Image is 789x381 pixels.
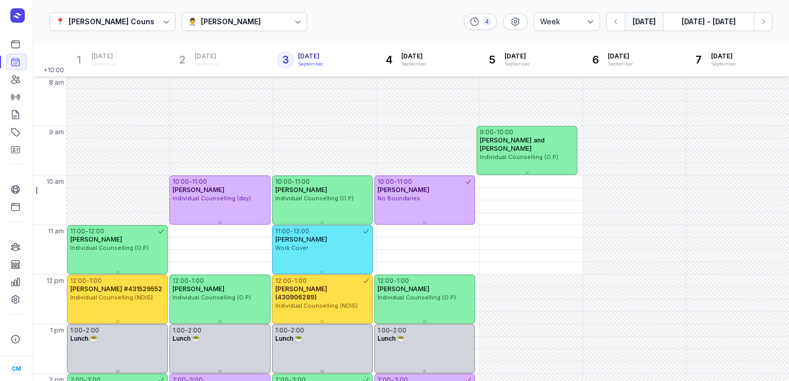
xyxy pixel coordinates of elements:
div: 2:00 [86,326,99,335]
div: - [86,277,89,285]
div: 3 [277,52,294,68]
div: 1:00 [377,326,390,335]
span: No Boundaries [377,195,420,202]
div: [PERSON_NAME] Counselling [69,15,175,28]
span: CM [12,362,21,375]
div: 11:00 [192,178,207,186]
div: - [292,178,295,186]
div: - [188,277,192,285]
span: 11 am [48,227,64,235]
div: September [401,60,427,68]
div: 4 [483,18,491,26]
span: Lunch 🥗 [172,335,200,342]
span: [DATE] [195,52,220,60]
div: - [85,227,88,235]
span: 10 am [46,178,64,186]
div: September [608,60,633,68]
span: [PERSON_NAME] [172,186,225,194]
div: 1:00 [70,326,83,335]
span: [PERSON_NAME] (430906289) [275,285,327,301]
div: - [291,277,294,285]
div: - [83,326,86,335]
div: 1 [71,52,87,68]
span: [PERSON_NAME] [377,186,430,194]
div: September [711,60,736,68]
span: [DATE] [608,52,633,60]
div: 2:00 [291,326,304,335]
span: 12 pm [46,277,64,285]
div: September [504,60,530,68]
div: - [393,277,397,285]
span: Lunch 🥗 [70,335,98,342]
div: 1:00 [397,277,409,285]
div: - [290,227,293,235]
div: 10:00 [377,178,394,186]
div: 12:00 [293,227,309,235]
span: Lunch 🥗 [377,335,405,342]
div: - [189,178,192,186]
div: September [195,60,220,68]
div: 10:00 [172,178,189,186]
span: [DATE] [401,52,427,60]
div: [PERSON_NAME] [201,15,261,28]
div: - [390,326,393,335]
div: - [394,178,397,186]
div: 1:00 [294,277,307,285]
div: - [494,128,497,136]
div: 11:00 [275,227,290,235]
span: [DATE] [504,52,530,60]
div: 12:00 [70,277,86,285]
span: [DATE] [298,52,323,60]
span: [PERSON_NAME] [275,235,327,243]
div: 12:00 [377,277,393,285]
span: [PERSON_NAME] [70,235,122,243]
div: 12:00 [275,277,291,285]
span: Work Cover [275,244,308,251]
div: 12:00 [172,277,188,285]
span: Individual Counselling (O.P) [172,294,251,301]
span: Individual Counselling (O.P) [480,153,558,161]
div: 11:00 [295,178,310,186]
span: Individual Counselling (NDIS) [70,294,153,301]
span: [PERSON_NAME] [275,186,327,194]
span: [PERSON_NAME] and [PERSON_NAME] [480,136,545,152]
span: Individual Counselling (O.P) [275,195,354,202]
div: 1:00 [89,277,102,285]
span: 8 am [49,78,64,87]
span: [PERSON_NAME] [172,285,225,293]
div: - [288,326,291,335]
div: 7 [690,52,707,68]
span: [DATE] [711,52,736,60]
span: 9 am [49,128,64,136]
span: Individual Counselling (O.P) [70,244,149,251]
div: 10:00 [275,178,292,186]
div: 📍 [56,15,65,28]
div: 9:00 [480,128,494,136]
div: 👨‍⚕️ [188,15,197,28]
div: 1:00 [172,326,185,335]
div: 2 [174,52,191,68]
div: September [298,60,323,68]
div: 11:00 [397,178,412,186]
span: [PERSON_NAME] #431529552 [70,285,162,293]
span: Individual Counselling (NDIS) [275,302,358,309]
div: 1:00 [192,277,204,285]
span: [DATE] [91,52,117,60]
span: +10:00 [43,66,66,76]
span: Individual Counselling (day) [172,195,251,202]
div: 6 [587,52,604,68]
div: 10:00 [497,128,513,136]
div: 4 [381,52,397,68]
div: 12:00 [88,227,104,235]
div: 2:00 [188,326,201,335]
span: Individual Counselling (O.P) [377,294,456,301]
div: 11:00 [70,227,85,235]
div: 1:00 [275,326,288,335]
span: 1 pm [50,326,64,335]
span: Lunch 🥗 [275,335,303,342]
div: September [91,60,117,68]
div: 2:00 [393,326,406,335]
div: 5 [484,52,500,68]
div: - [185,326,188,335]
span: [PERSON_NAME] [377,285,430,293]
